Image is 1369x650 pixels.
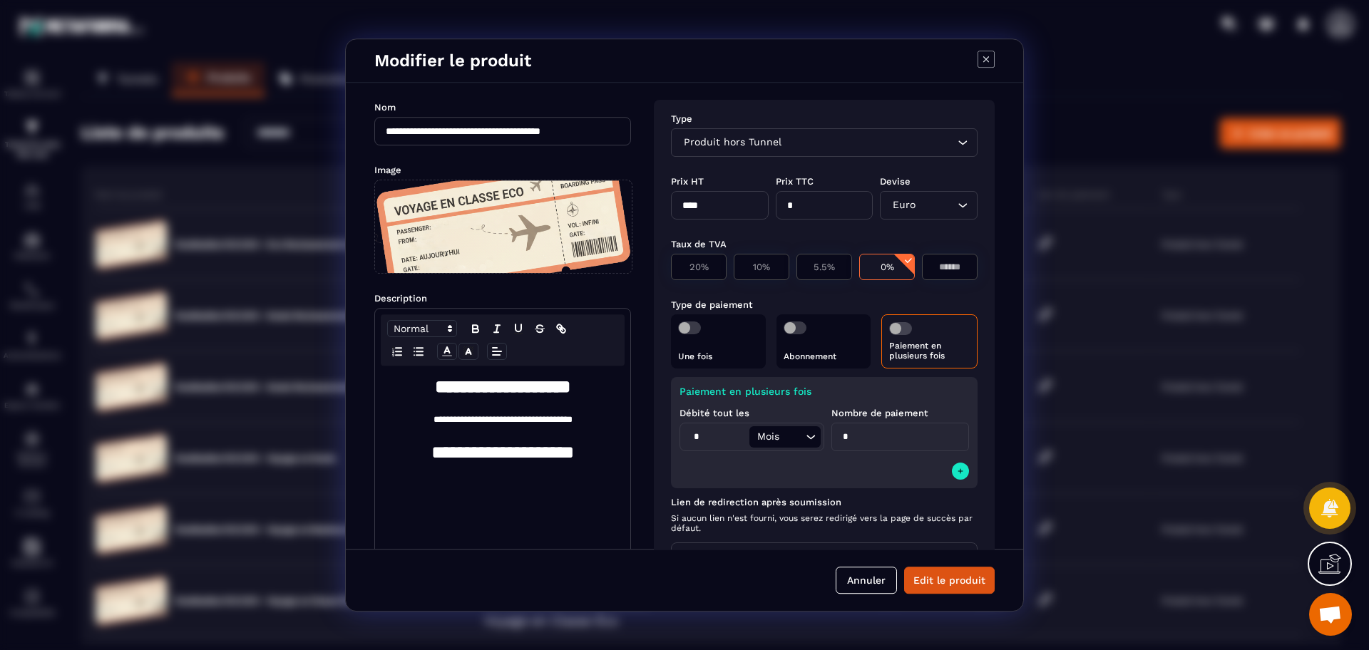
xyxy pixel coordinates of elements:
p: 20% [679,262,719,272]
label: Taux de TVA [671,239,727,249]
p: Une fois [678,351,759,361]
span: Produit hors Tunnel [680,135,784,150]
input: Search for option [784,135,954,150]
button: Annuler [836,567,897,594]
label: Type de paiement [671,299,753,310]
p: 10% [742,262,781,272]
label: Nom [374,102,396,113]
button: Edit le produit [904,567,995,594]
label: Prix HT [671,176,704,187]
div: Search for option [749,426,821,448]
p: Abonnement [784,351,864,361]
div: Search for option [880,191,978,220]
div: Ouvrir le chat [1309,593,1352,636]
label: Débité tout les [680,408,749,418]
label: Type [671,113,692,124]
label: Description [374,293,427,304]
h4: Modifier le produit [374,51,531,71]
div: Search for option [671,128,978,157]
label: Nombre de paiement [831,408,928,418]
label: Devise [880,176,911,187]
label: Image [374,165,401,175]
p: 5.5% [804,262,844,272]
span: Mois [754,429,782,445]
span: Si aucun lien n'est fourni, vous serez redirigé vers la page de succès par défaut. [671,513,978,533]
p: 0% [867,262,907,272]
span: Euro [889,197,918,213]
p: Paiement en plusieurs fois [889,341,970,361]
input: Search for option [782,429,802,445]
p: Paiement en plusieurs fois [680,386,969,397]
label: Lien de redirection après soumission [671,497,978,507]
input: Search for option [918,197,954,213]
label: Prix TTC [776,176,814,187]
